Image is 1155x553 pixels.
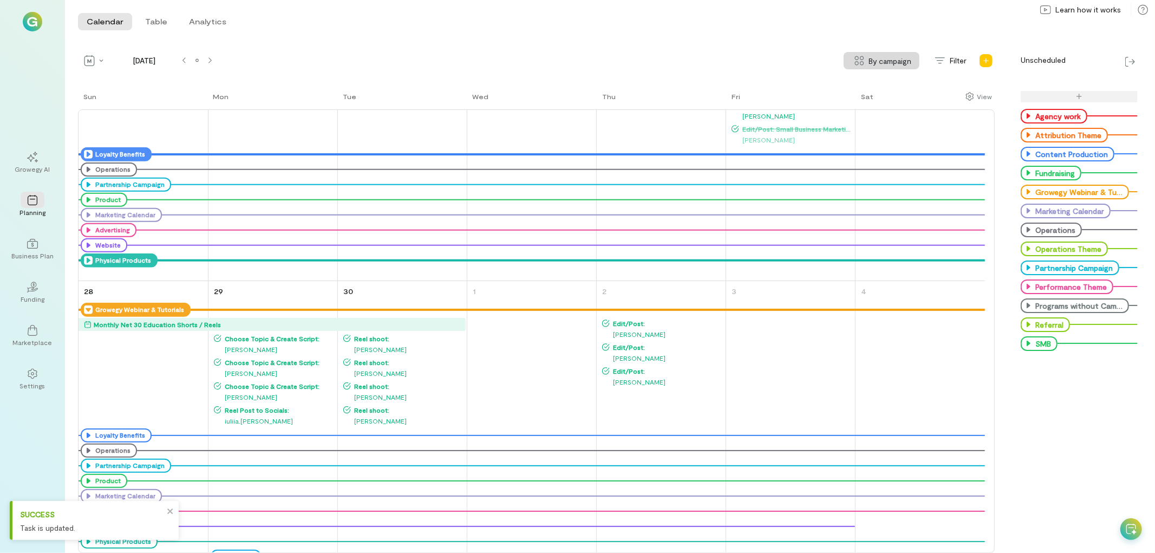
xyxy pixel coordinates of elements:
[13,230,52,269] a: Business Plan
[212,283,225,299] a: September 29, 2025
[602,353,725,363] div: [PERSON_NAME]
[726,91,742,109] a: Friday
[602,376,725,387] div: [PERSON_NAME]
[1021,185,1129,199] div: Growegy Webinar & Tutorials
[729,283,739,299] a: October 3, 2025
[221,406,336,414] span: Reel Post to Socials:
[995,52,1066,69] div: Unscheduled
[1021,298,1129,313] div: Programs without Campaigns
[337,91,358,109] a: Tuesday
[343,344,466,355] div: [PERSON_NAME]
[471,283,478,299] a: October 1, 2025
[93,226,130,235] div: Advertising
[1021,317,1070,332] div: Referral
[214,392,336,402] div: [PERSON_NAME]
[11,251,54,260] div: Business Plan
[81,303,191,317] div: Growegy Webinar & Tutorials
[214,344,336,355] div: [PERSON_NAME]
[977,52,995,69] div: Add new
[93,196,121,204] div: Product
[20,509,164,520] div: Success
[1033,206,1104,216] div: Marketing Calendar
[20,522,164,534] div: Task is updated.
[1033,282,1107,291] div: Performance Theme
[1021,147,1114,161] div: Content Production
[341,283,355,299] a: September 30, 2025
[610,367,725,375] span: Edit/Post:
[610,343,725,352] span: Edit/Post:
[81,208,162,222] div: Marketing Calendar
[93,446,130,455] div: Operations
[20,381,45,390] div: Settings
[93,165,130,174] div: Operations
[1033,263,1113,272] div: Partnership Campaign
[739,125,854,133] span: Edit/Post: Small Business Marketing: Expanding Your Reach with Additional Audiences
[1033,112,1081,121] div: Agency work
[81,428,152,443] div: Loyalty Benefits
[351,406,466,414] span: Reel shoot:
[1033,225,1075,235] div: Operations
[1021,336,1058,351] div: SMB
[343,392,466,402] div: [PERSON_NAME]
[81,253,158,268] div: Physical Products
[1033,131,1101,140] div: Attribution Theme
[1033,149,1108,159] div: Content Production
[112,55,178,66] span: [DATE]
[467,91,491,109] a: Wednesday
[602,329,725,340] div: [PERSON_NAME]
[600,283,609,299] a: October 2, 2025
[856,91,876,109] a: Saturday
[1033,339,1051,348] div: SMB
[94,319,221,330] div: Monthly Net 30 Education Shorts / Reels
[1033,301,1123,310] div: Programs without Campaigns
[1021,242,1108,256] div: Operations Theme
[78,13,132,30] button: Calendar
[343,415,466,426] div: [PERSON_NAME]
[472,92,488,101] div: Wed
[862,92,874,101] div: Sat
[93,305,184,314] div: Growegy Webinar & Tutorials
[93,150,145,159] div: Loyalty Benefits
[1033,320,1063,329] div: Referral
[1055,4,1121,15] span: Learn how it works
[343,368,466,379] div: [PERSON_NAME]
[81,193,127,207] div: Product
[1033,168,1075,178] div: Fundraising
[19,208,45,217] div: Planning
[167,505,174,517] button: close
[963,89,995,104] div: Show columns
[207,91,231,109] a: Monday
[732,134,854,145] div: [PERSON_NAME]
[214,415,336,426] div: iuliia.[PERSON_NAME]
[602,92,616,101] div: Thu
[21,295,44,303] div: Funding
[1033,187,1123,197] div: Growegy Webinar & Tutorials
[81,147,152,161] div: Loyalty Benefits
[78,91,99,109] a: Sunday
[15,165,50,173] div: Growegy AI
[1021,204,1111,218] div: Marketing Calendar
[213,92,229,101] div: Mon
[977,92,992,101] div: View
[13,186,52,225] a: Planning
[81,178,171,192] div: Partnership Campaign
[610,319,725,328] span: Edit/Post:
[351,334,466,343] span: Reel shoot:
[351,382,466,391] span: Reel shoot:
[221,358,336,367] span: Choose Topic & Create Script:
[1033,244,1101,253] div: Operations Theme
[13,273,52,312] a: Funding
[221,334,336,343] span: Choose Topic & Create Script:
[1021,261,1119,275] div: Partnership Campaign
[82,283,95,299] a: September 28, 2025
[93,256,151,265] div: Physical Products
[869,55,912,67] span: By campaign
[93,180,165,189] div: Partnership Campaign
[81,223,136,237] div: Advertising
[732,110,854,121] div: [PERSON_NAME]
[180,13,235,30] button: Analytics
[13,338,53,347] div: Marketplace
[597,91,618,109] a: Thursday
[732,92,740,101] div: Fri
[351,358,466,367] span: Reel shoot:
